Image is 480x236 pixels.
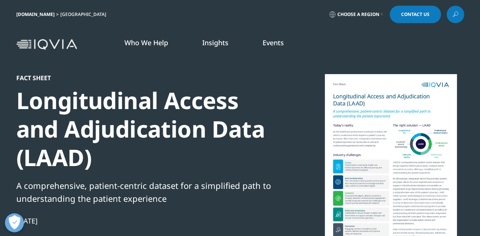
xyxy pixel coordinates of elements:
nav: Primary [80,27,464,62]
div: [DATE] [16,216,277,225]
a: [DOMAIN_NAME] [16,11,55,17]
span: Choose a Region [337,11,379,17]
a: Contact Us [390,6,441,23]
div: [GEOGRAPHIC_DATA] [60,11,109,17]
div: Fact Sheet [16,74,277,82]
button: Open Preferences [5,213,24,232]
a: Events [263,38,284,47]
div: A comprehensive, patient-centric dataset for a simplified path to understanding the patient exper... [16,179,277,205]
a: Who We Help [124,38,168,47]
a: Insights [202,38,228,47]
div: Longitudinal Access and Adjudication Data (LAAD) [16,86,277,172]
img: IQVIA Healthcare Information Technology and Pharma Clinical Research Company [16,39,77,50]
span: Contact Us [401,12,430,17]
